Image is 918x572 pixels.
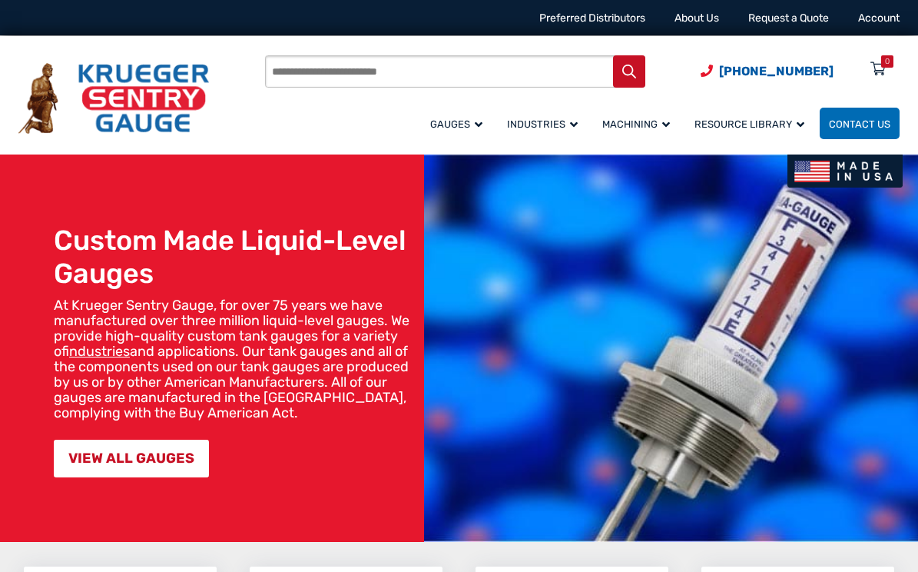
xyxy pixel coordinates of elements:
[674,12,719,25] a: About Us
[719,64,833,78] span: [PHONE_NUMBER]
[858,12,900,25] a: Account
[539,12,645,25] a: Preferred Distributors
[430,118,482,130] span: Gauges
[421,105,498,141] a: Gauges
[602,118,670,130] span: Machining
[748,12,829,25] a: Request a Quote
[820,108,900,139] a: Contact Us
[54,440,209,477] a: VIEW ALL GAUGES
[424,155,918,542] img: bg_hero_bannerksentry
[54,298,416,421] p: At Krueger Sentry Gauge, for over 75 years we have manufactured over three million liquid-level g...
[694,118,804,130] span: Resource Library
[885,55,890,68] div: 0
[69,343,130,360] a: industries
[685,105,820,141] a: Resource Library
[829,118,890,130] span: Contact Us
[498,105,593,141] a: Industries
[18,63,209,134] img: Krueger Sentry Gauge
[593,105,685,141] a: Machining
[701,62,833,81] a: Phone Number (920) 434-8860
[54,224,416,290] h1: Custom Made Liquid-Level Gauges
[507,118,578,130] span: Industries
[787,155,903,188] img: Made In USA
